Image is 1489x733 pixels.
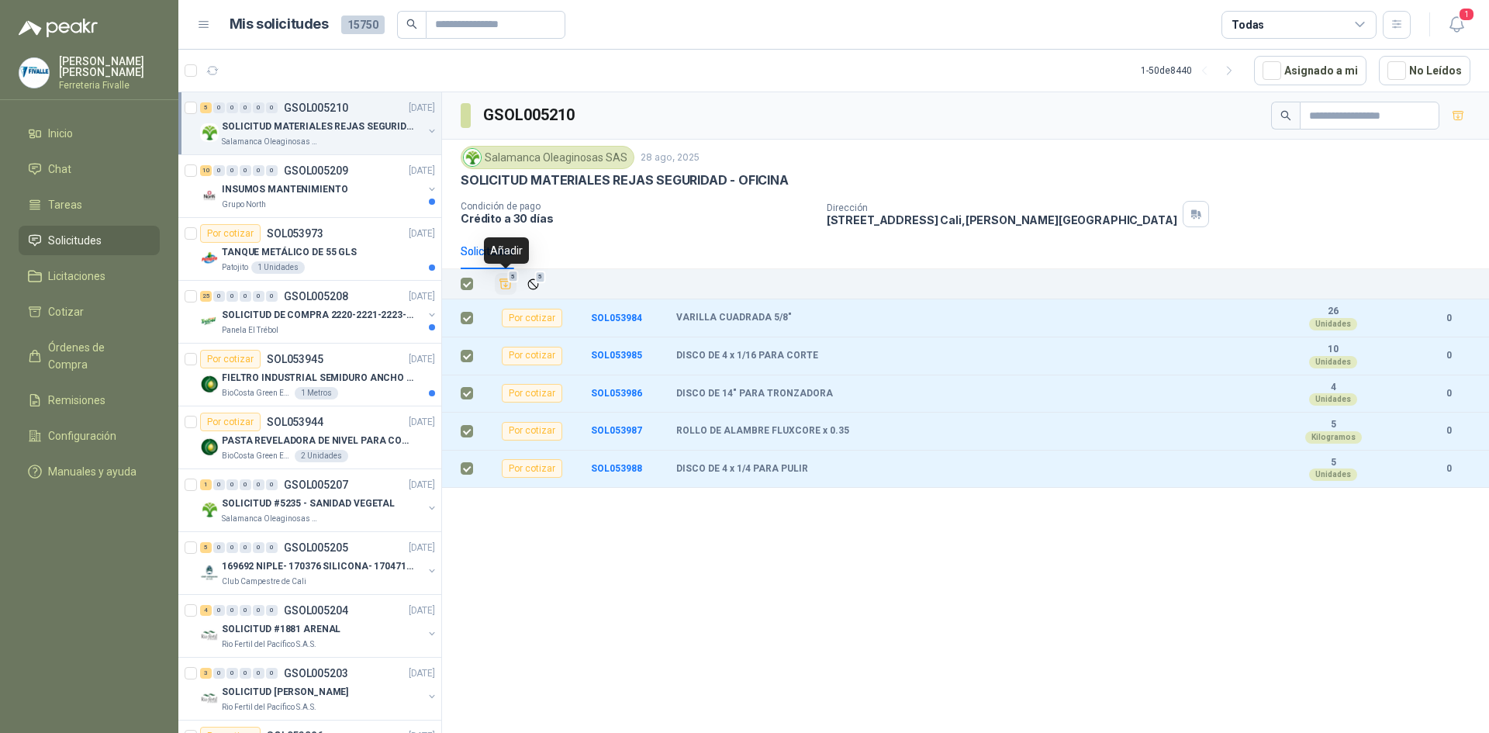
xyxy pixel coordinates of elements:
[1427,348,1470,363] b: 0
[284,479,348,490] p: GSOL005207
[1427,424,1470,438] b: 0
[295,450,348,462] div: 2 Unidades
[827,213,1177,226] p: [STREET_ADDRESS] Cali , [PERSON_NAME][GEOGRAPHIC_DATA]
[502,384,562,403] div: Por cotizar
[827,202,1177,213] p: Dirección
[200,312,219,330] img: Company Logo
[213,605,225,616] div: 0
[266,102,278,113] div: 0
[19,457,160,486] a: Manuales y ayuda
[1280,110,1291,121] span: search
[226,165,238,176] div: 0
[200,437,219,456] img: Company Logo
[19,386,160,415] a: Remisiones
[591,425,642,436] a: SOL053987
[508,271,519,283] span: 5
[178,406,441,469] a: Por cotizarSOL053944[DATE] Company LogoPASTA REVELADORA DE NIVEL PARA COMBUSTIBLES/ACEITES DE COL...
[253,165,264,176] div: 0
[200,99,438,148] a: 5 0 0 0 0 0 GSOL005210[DATE] Company LogoSOLICITUD MATERIALES REJAS SEGURIDAD - OFICINASalamanca ...
[222,622,340,637] p: SOLICITUD #1881 ARENAL
[178,218,441,281] a: Por cotizarSOL053973[DATE] Company LogoTANQUE METÁLICO DE 55 GLSPatojito1 Unidades
[591,350,642,361] a: SOL053985
[200,542,212,553] div: 5
[266,291,278,302] div: 0
[1309,468,1357,481] div: Unidades
[48,232,102,249] span: Solicitudes
[226,291,238,302] div: 0
[266,165,278,176] div: 0
[253,605,264,616] div: 0
[267,228,323,239] p: SOL053973
[591,463,642,474] a: SOL053988
[409,666,435,681] p: [DATE]
[48,125,73,142] span: Inicio
[535,271,546,283] span: 5
[200,102,212,113] div: 5
[523,274,544,295] button: Ignorar
[253,102,264,113] div: 0
[284,291,348,302] p: GSOL005208
[1280,457,1387,469] b: 5
[222,245,357,260] p: TANQUE METÁLICO DE 55 GLS
[200,500,219,519] img: Company Logo
[222,638,316,651] p: Rio Fertil del Pacífico S.A.S.
[266,605,278,616] div: 0
[461,212,814,225] p: Crédito a 30 días
[48,463,136,480] span: Manuales y ayuda
[19,119,160,148] a: Inicio
[213,668,225,679] div: 0
[19,297,160,327] a: Cotizar
[676,350,818,362] b: DISCO DE 4 x 1/16 PARA CORTE
[200,123,219,142] img: Company Logo
[226,605,238,616] div: 0
[341,16,385,34] span: 15750
[409,289,435,304] p: [DATE]
[200,291,212,302] div: 25
[240,479,251,490] div: 0
[240,102,251,113] div: 0
[295,387,338,399] div: 1 Metros
[200,287,438,337] a: 25 0 0 0 0 0 GSOL005208[DATE] Company LogoSOLICITUD DE COMPRA 2220-2221-2223-2224Panela El Trébol
[200,668,212,679] div: 3
[267,417,323,427] p: SOL053944
[284,542,348,553] p: GSOL005205
[641,150,700,165] p: 28 ago, 2025
[406,19,417,29] span: search
[48,161,71,178] span: Chat
[222,387,292,399] p: BioCosta Green Energy S.A.S
[200,605,212,616] div: 4
[1427,386,1470,401] b: 0
[222,434,415,448] p: PASTA REVELADORA DE NIVEL PARA COMBUSTIBLES/ACEITES DE COLOR ROSADA marca kolor kut
[200,538,438,588] a: 5 0 0 0 0 0 GSOL005205[DATE] Company Logo169692 NIPLE- 170376 SILICONA- 170471 VALVULA REGClub Ca...
[200,689,219,707] img: Company Logo
[1280,306,1387,318] b: 26
[200,161,438,211] a: 10 0 0 0 0 0 GSOL005209[DATE] Company LogoINSUMOS MANTENIMIENTOGrupo North
[222,199,266,211] p: Grupo North
[222,450,292,462] p: BioCosta Green Energy S.A.S
[59,56,160,78] p: [PERSON_NAME] [PERSON_NAME]
[1427,462,1470,476] b: 0
[502,422,562,441] div: Por cotizar
[222,701,316,714] p: Rio Fertil del Pacífico S.A.S.
[676,425,849,437] b: ROLLO DE ALAMBRE FLUXCORE x 0.35
[1309,393,1357,406] div: Unidades
[19,154,160,184] a: Chat
[213,102,225,113] div: 0
[591,388,642,399] b: SOL053986
[409,164,435,178] p: [DATE]
[253,291,264,302] div: 0
[200,413,261,431] div: Por cotizar
[213,542,225,553] div: 0
[461,146,634,169] div: Salamanca Oleaginosas SAS
[1305,431,1362,444] div: Kilogramos
[284,165,348,176] p: GSOL005209
[200,664,438,714] a: 3 0 0 0 0 0 GSOL005203[DATE] Company LogoSOLICITUD [PERSON_NAME]Rio Fertil del Pacífico S.A.S.
[222,119,415,134] p: SOLICITUD MATERIALES REJAS SEGURIDAD - OFICINA
[222,371,415,386] p: FIELTRO INDUSTRIAL SEMIDURO ANCHO 25 MM
[502,347,562,365] div: Por cotizar
[1280,382,1387,394] b: 4
[676,312,792,324] b: VARILLA CUADRADA 5/8"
